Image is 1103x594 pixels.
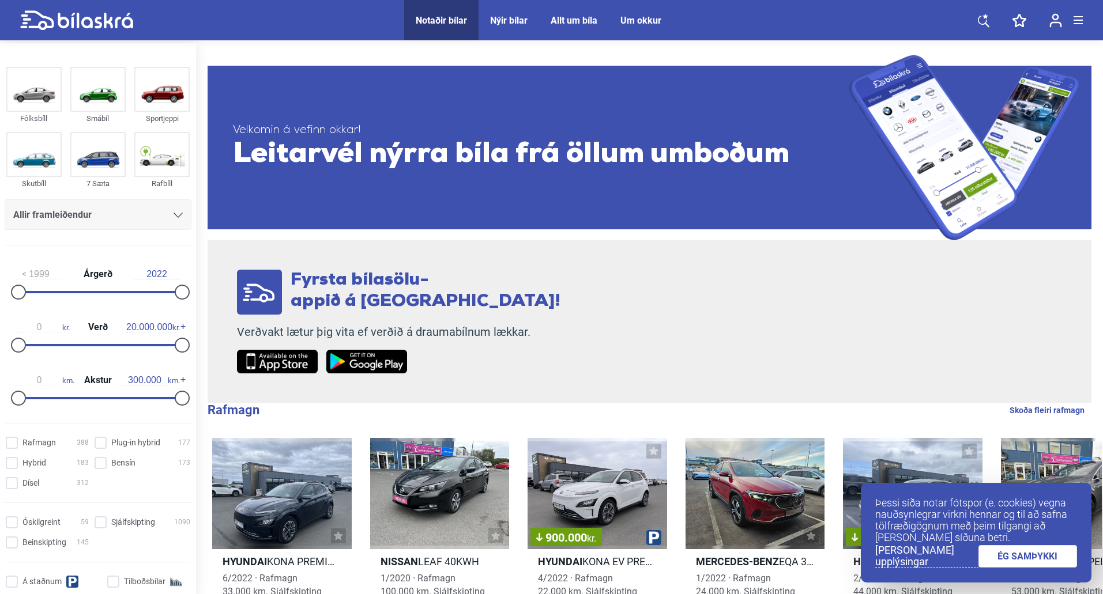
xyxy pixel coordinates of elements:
span: kr. [587,533,596,544]
h2: KONA PREMIUM 64KWH [212,555,352,568]
span: Leitarvél nýrra bíla frá öllum umboðum [233,138,849,172]
p: Verðvakt lætur þig vita ef verðið á draumabílnum lækkar. [237,325,560,339]
span: Á staðnum [22,576,62,588]
span: 177 [178,437,190,449]
span: Bensín [111,457,135,469]
span: Verð [85,323,111,332]
div: Smábíl [70,112,126,125]
a: Allt um bíla [551,15,597,26]
span: Beinskipting [22,536,66,548]
b: Hyundai [538,555,582,567]
span: Sjálfskipting [111,516,155,528]
span: 312 [77,477,89,489]
span: Hybrid [22,457,46,469]
b: Hyundai [853,555,898,567]
a: ÉG SAMÞYKKI [978,545,1078,567]
span: 173 [178,457,190,469]
span: Tilboðsbílar [124,576,165,588]
span: Plug-in hybrid [111,437,160,449]
a: Velkomin á vefinn okkar!Leitarvél nýrra bíla frá öllum umboðum [208,55,1091,240]
div: Rafbíll [134,177,190,190]
span: 388 [77,437,89,449]
span: 900.000 [536,532,596,543]
span: Dísel [22,477,39,489]
span: 1090 [174,516,190,528]
span: Óskilgreint [22,516,61,528]
h2: IONIQ5 PREMIUM 73W [843,555,982,568]
div: Sportjeppi [134,112,190,125]
h2: LEAF 40KWH [370,555,510,568]
a: [PERSON_NAME] upplýsingar [875,544,978,568]
h2: KONA EV PREMIUM 64KWH [528,555,667,568]
b: Nissan [381,555,418,567]
span: kr. [126,322,180,332]
div: Fólksbíll [6,112,62,125]
img: user-login.svg [1049,13,1062,28]
span: 145 [77,536,89,548]
span: Fyrsta bílasölu- appið á [GEOGRAPHIC_DATA]! [291,271,560,311]
span: 59 [81,516,89,528]
a: Nýir bílar [490,15,528,26]
span: Akstur [81,376,115,385]
span: km. [122,375,180,385]
p: Þessi síða notar fótspor (e. cookies) vegna nauðsynlegrar virkni hennar og til að safna tölfræðig... [875,497,1077,543]
a: Notaðir bílar [416,15,467,26]
span: km. [16,375,74,385]
span: Árgerð [81,270,115,279]
b: Rafmagn [208,403,259,417]
h2: EQA 300 4MATIC PROGRESSIVE [686,555,825,568]
div: Skutbíll [6,177,62,190]
span: 183 [77,457,89,469]
span: Allir framleiðendur [13,207,92,223]
span: kr. [16,322,70,332]
a: Um okkur [620,15,661,26]
span: Rafmagn [22,437,56,449]
span: 400.000 [852,532,912,543]
span: Velkomin á vefinn okkar! [233,123,849,138]
a: Skoða fleiri rafmagn [1010,403,1085,418]
b: Mercedes-Benz [696,555,779,567]
div: 7 Sæta [70,177,126,190]
b: Hyundai [223,555,267,567]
